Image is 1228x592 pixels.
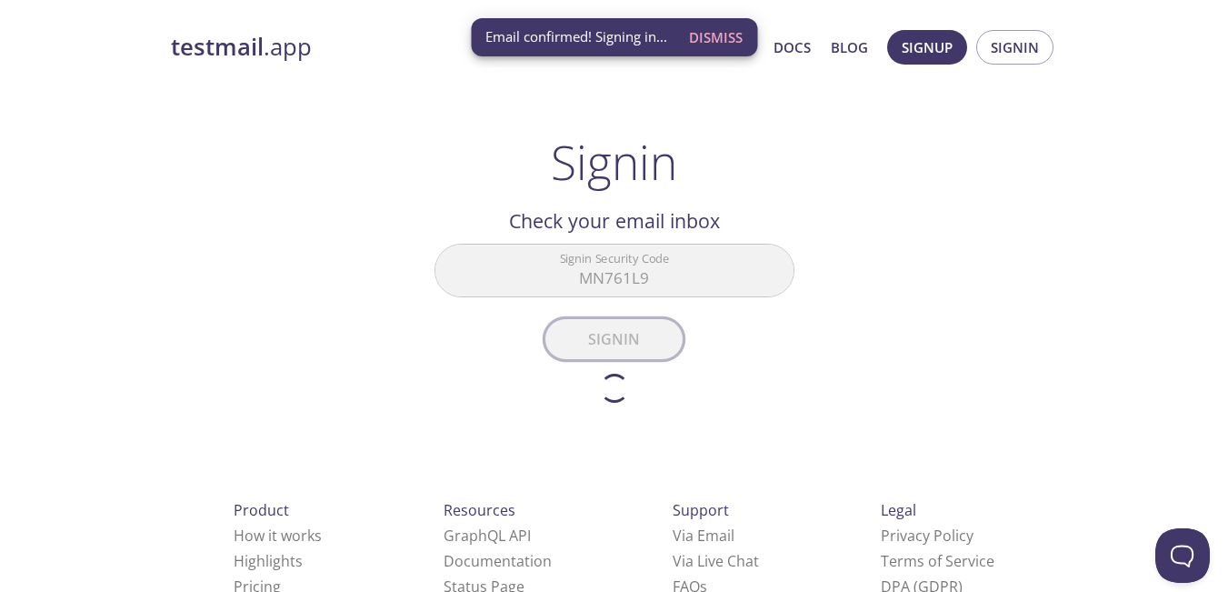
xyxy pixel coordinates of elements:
button: Signin [976,30,1053,65]
span: Signup [902,35,953,59]
a: Highlights [234,551,303,571]
h1: Signin [551,135,677,189]
span: Product [234,500,289,520]
a: Terms of Service [881,551,994,571]
a: Privacy Policy [881,526,973,546]
span: Email confirmed! Signing in... [485,27,667,46]
a: Via Email [673,526,734,546]
span: Resources [444,500,515,520]
span: Support [673,500,729,520]
a: Documentation [444,551,552,571]
h2: Check your email inbox [434,206,794,236]
a: GraphQL API [444,526,531,546]
iframe: Help Scout Beacon - Open [1155,528,1210,583]
a: Blog [831,35,868,59]
span: Legal [881,500,916,520]
span: Dismiss [689,25,743,49]
a: Via Live Chat [673,551,759,571]
a: How it works [234,526,322,546]
span: Signin [991,35,1039,59]
a: testmail.app [171,32,598,63]
button: Dismiss [682,20,750,55]
a: Docs [774,35,811,59]
button: Signup [887,30,967,65]
strong: testmail [171,31,264,63]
